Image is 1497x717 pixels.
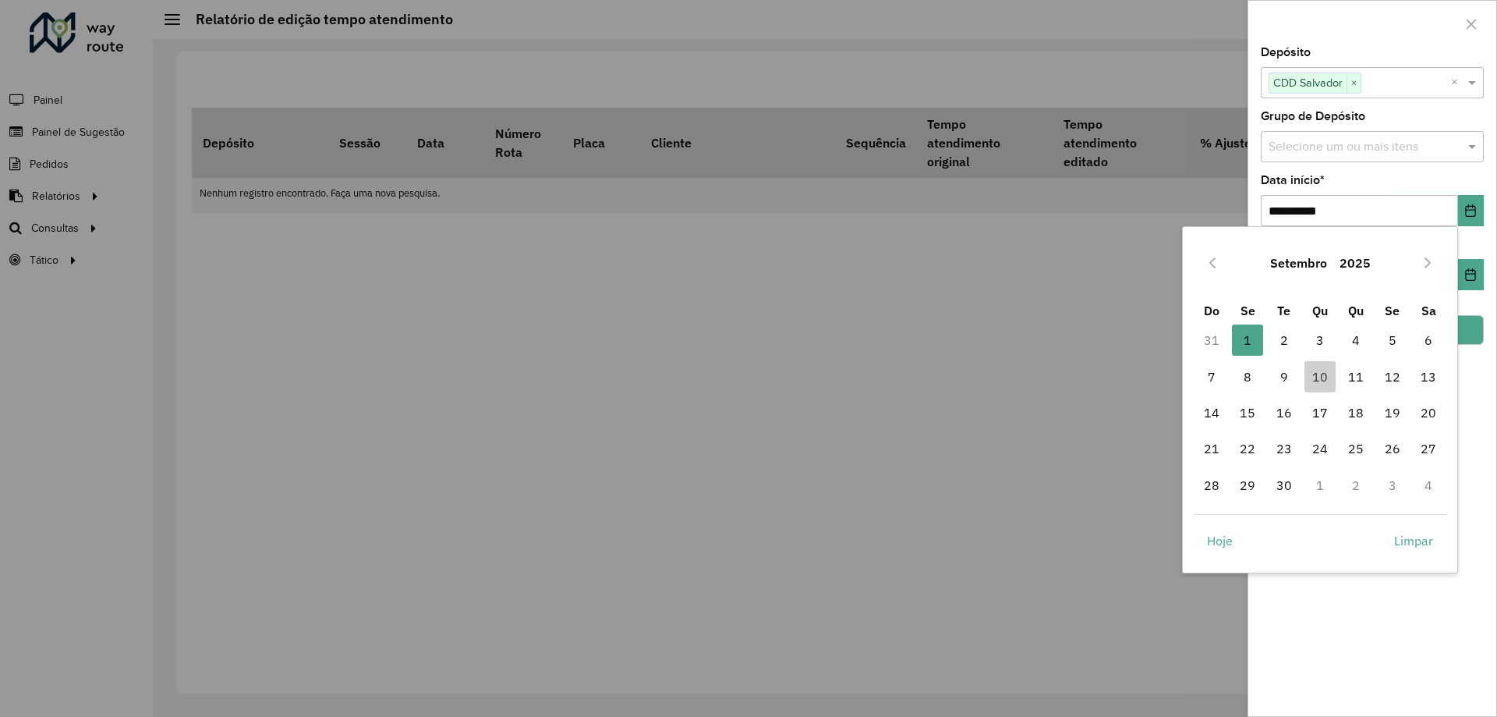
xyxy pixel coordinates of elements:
td: 17 [1302,395,1338,431]
span: 4 [1340,325,1371,356]
button: Choose Year [1333,244,1377,282]
span: Do [1204,303,1219,318]
td: 24 [1302,431,1338,467]
span: 20 [1413,397,1444,428]
span: 19 [1377,397,1408,428]
span: 18 [1340,397,1371,428]
span: 1 [1232,325,1263,356]
span: Se [1240,303,1255,318]
td: 18 [1338,395,1374,431]
td: 5 [1375,322,1410,358]
span: 8 [1232,361,1263,392]
span: 11 [1340,361,1371,392]
td: 28 [1194,467,1230,503]
span: 12 [1377,361,1408,392]
td: 30 [1265,467,1301,503]
span: Qu [1348,303,1364,318]
td: 4 [1410,467,1446,503]
td: 3 [1302,322,1338,358]
td: 14 [1194,395,1230,431]
span: 6 [1413,325,1444,356]
span: Clear all [1451,73,1464,92]
label: Grupo de Depósito [1261,107,1365,126]
span: 28 [1196,470,1227,501]
button: Hoje [1194,525,1246,556]
button: Choose Date [1458,195,1484,226]
span: Te [1277,303,1290,318]
span: 13 [1413,361,1444,392]
span: 7 [1196,361,1227,392]
button: Choose Date [1458,259,1484,290]
td: 8 [1230,359,1265,395]
span: 30 [1269,470,1300,501]
button: Next Month [1415,250,1440,275]
span: 24 [1304,433,1336,464]
span: 23 [1269,433,1300,464]
td: 7 [1194,359,1230,395]
td: 19 [1375,395,1410,431]
span: 3 [1304,325,1336,356]
td: 26 [1375,431,1410,467]
td: 10 [1302,359,1338,395]
td: 11 [1338,359,1374,395]
span: × [1347,74,1361,93]
span: 21 [1196,433,1227,464]
span: Limpar [1394,531,1433,550]
span: 2 [1269,325,1300,356]
span: 15 [1232,397,1263,428]
td: 12 [1375,359,1410,395]
td: 1 [1302,467,1338,503]
td: 21 [1194,431,1230,467]
span: 27 [1413,433,1444,464]
td: 15 [1230,395,1265,431]
button: Limpar [1381,525,1446,556]
td: 27 [1410,431,1446,467]
span: 29 [1232,470,1263,501]
td: 2 [1338,467,1374,503]
label: Depósito [1261,43,1311,62]
td: 29 [1230,467,1265,503]
td: 2 [1265,322,1301,358]
td: 4 [1338,322,1374,358]
td: 31 [1194,322,1230,358]
span: 16 [1269,397,1300,428]
span: 25 [1340,433,1371,464]
div: Choose Date [1182,226,1458,573]
span: 17 [1304,397,1336,428]
span: Sa [1421,303,1436,318]
span: CDD Salvador [1269,73,1347,92]
span: Qu [1312,303,1328,318]
span: 9 [1269,361,1300,392]
span: 14 [1196,397,1227,428]
td: 22 [1230,431,1265,467]
td: 23 [1265,431,1301,467]
span: 22 [1232,433,1263,464]
button: Previous Month [1200,250,1225,275]
td: 6 [1410,322,1446,358]
td: 9 [1265,359,1301,395]
td: 3 [1375,467,1410,503]
span: 5 [1377,325,1408,356]
td: 20 [1410,395,1446,431]
span: Hoje [1207,531,1233,550]
td: 1 [1230,322,1265,358]
label: Data início [1261,171,1325,190]
span: 10 [1304,361,1336,392]
span: 26 [1377,433,1408,464]
td: 25 [1338,431,1374,467]
span: Se [1385,303,1400,318]
td: 16 [1265,395,1301,431]
td: 13 [1410,359,1446,395]
button: Choose Month [1264,244,1333,282]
